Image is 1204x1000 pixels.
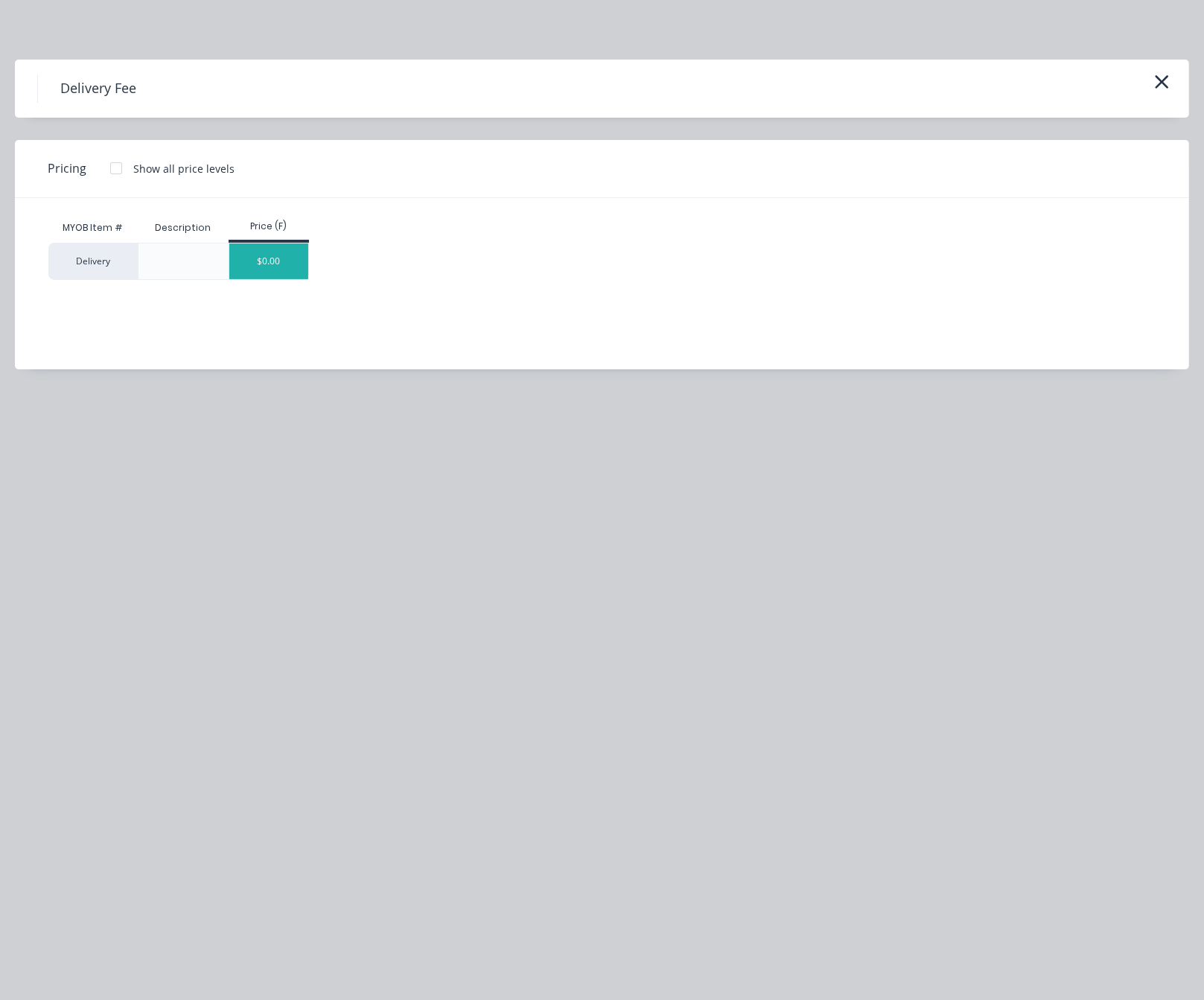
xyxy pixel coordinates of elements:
div: Description [143,209,223,246]
span: Pricing [48,159,86,177]
div: Show all price levels [133,161,235,176]
div: Delivery [48,243,138,280]
div: Price (F) [229,220,310,233]
div: $0.00 [229,243,309,279]
div: MYOB Item # [48,213,138,243]
h4: Delivery Fee [37,74,159,103]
